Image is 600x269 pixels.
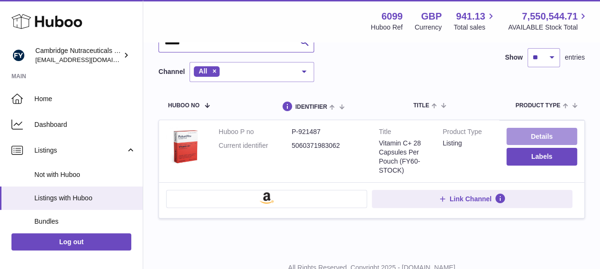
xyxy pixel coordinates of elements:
[379,127,429,139] strong: Title
[381,10,403,23] strong: 6099
[372,190,573,208] button: Link Channel
[442,127,492,139] strong: Product Type
[219,141,292,150] dt: Current identifier
[34,120,136,129] span: Dashboard
[379,139,429,175] div: Vitamin C+ 28 Capsules Per Pouch (FY60-STOCK)
[260,192,274,204] img: amazon-small.png
[168,103,200,109] span: Huboo no
[199,67,207,75] span: All
[450,195,492,203] span: Link Channel
[35,56,140,63] span: [EMAIL_ADDRESS][DOMAIN_NAME]
[35,46,121,64] div: Cambridge Nutraceuticals Ltd
[506,148,577,165] button: Labels
[456,10,485,23] span: 941.13
[11,233,131,250] a: Log out
[442,139,492,148] div: listing
[565,53,585,62] span: entries
[158,67,185,76] label: Channel
[34,170,136,179] span: Not with Huboo
[34,94,136,103] span: Home
[292,141,365,150] dd: 5060371983062
[34,146,126,155] span: Listings
[34,194,136,203] span: Listings with Huboo
[508,23,589,32] span: AVAILABLE Stock Total
[522,10,578,23] span: 7,550,544.71
[506,128,577,145] a: Details
[371,23,403,32] div: Huboo Ref
[292,127,365,136] dd: P-921487
[508,10,589,32] a: 7,550,544.71 AVAILABLE Stock Total
[166,127,204,166] img: Vitamin C+ 28 Capsules Per Pouch (FY60-STOCK)
[11,48,26,62] img: internalAdmin-6099@internal.huboo.com
[453,10,496,32] a: 941.13 Total sales
[219,127,292,136] dt: Huboo P no
[413,103,429,109] span: title
[505,53,523,62] label: Show
[421,10,442,23] strong: GBP
[516,103,560,109] span: Product Type
[415,23,442,32] div: Currency
[34,217,136,226] span: Bundles
[295,104,327,110] span: identifier
[453,23,496,32] span: Total sales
